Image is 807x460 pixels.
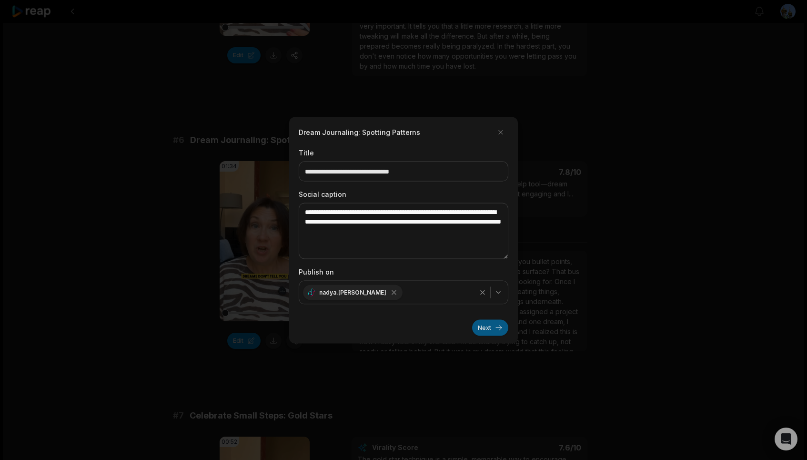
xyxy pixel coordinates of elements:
label: Publish on [299,266,508,276]
label: Social caption [299,189,508,199]
div: nadya.[PERSON_NAME] [303,285,403,300]
button: Next [472,319,508,336]
h2: Dream Journaling: Spotting Patterns [299,127,420,137]
button: nadya.[PERSON_NAME] [299,280,508,304]
label: Title [299,147,508,157]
